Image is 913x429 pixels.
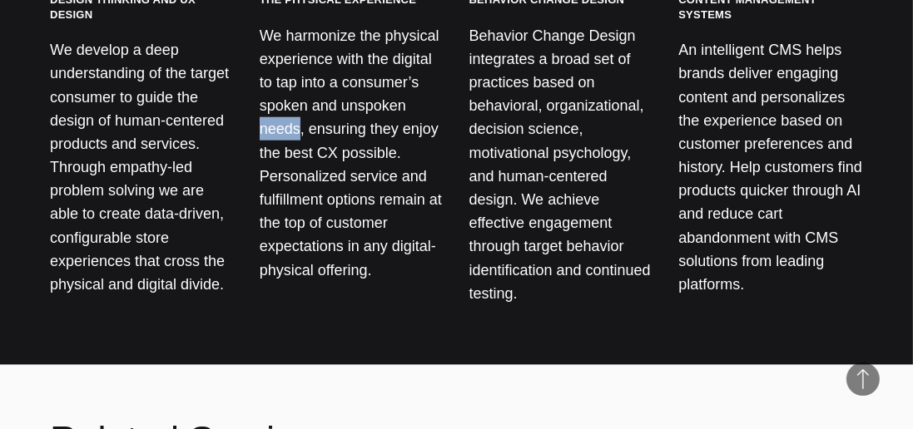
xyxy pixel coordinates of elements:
[260,24,444,282] p: We harmonize the physical experience with the digital to tap into a consumer’s spoken and unspoke...
[846,362,880,396] button: Back to Top
[678,38,863,296] p: An intelligent CMS helps brands deliver engaging content and personalizes the experience based on...
[469,24,654,305] p: Behavior Change Design integrates a broad set of practices based on behavioral, organizational, d...
[50,38,235,296] p: We develop a deep understanding of the target consumer to guide the design of human-centered prod...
